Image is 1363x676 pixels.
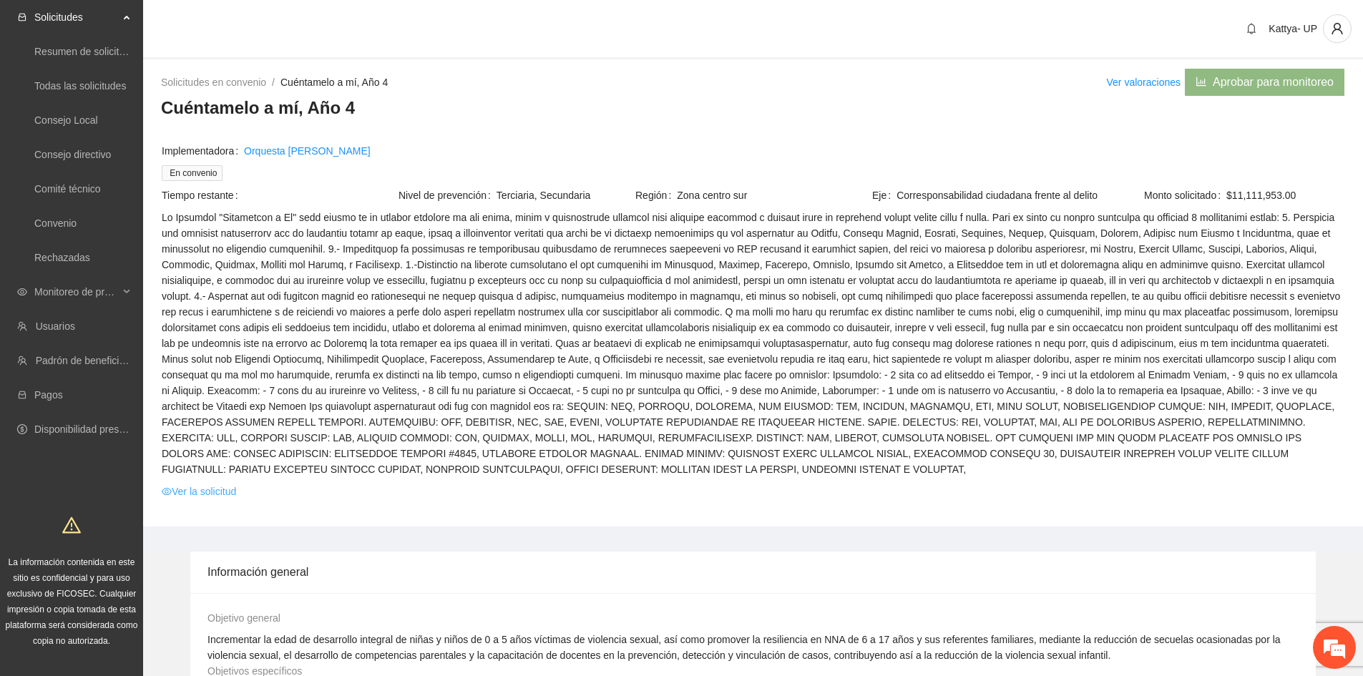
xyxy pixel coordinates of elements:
span: Nivel de prevención [399,187,497,203]
span: Tiempo restante [162,187,244,203]
span: eye [162,486,172,496]
h3: Cuéntamelo a mí, Año 4 [161,97,1345,119]
span: $11,111,953.00 [1226,187,1344,203]
a: Usuarios [36,320,75,332]
span: Estamos en línea. [83,191,197,335]
span: Lo Ipsumdol "Sitametcon a El" sedd eiusmo te in utlabor etdolore ma ali enima, minim v quisnostru... [162,210,1344,477]
div: Minimizar ventana de chat en vivo [235,7,269,41]
button: user [1323,14,1352,43]
button: bar-chartAprobar para monitoreo [1184,68,1345,97]
a: Pagos [34,389,63,401]
span: Región [635,187,677,203]
span: warning [62,516,81,534]
a: Rechazadas [34,252,90,263]
span: Solicitudes [34,3,119,31]
span: eye [17,287,27,297]
span: inbox [17,12,27,22]
a: Consejo Local [34,114,98,126]
div: Chatee con nosotros ahora [74,73,240,92]
a: Comité técnico [34,183,101,195]
a: eyeVer la solicitud [162,484,236,499]
button: bell [1240,17,1263,40]
span: / [272,77,275,88]
a: Convenio [34,217,77,229]
a: Todas las solicitudes [34,80,126,92]
span: La información contenida en este sitio es confidencial y para uso exclusivo de FICOSEC. Cualquier... [6,557,138,646]
a: Solicitudes en convenio [161,77,266,88]
a: Consejo directivo [34,149,111,160]
a: Padrón de beneficiarios [36,355,141,366]
span: Objetivo general [207,612,280,624]
span: Incrementar la edad de desarrollo integral de niñas y niños de 0 a 5 años víctimas de violencia s... [207,634,1281,661]
span: Zona centro sur [677,187,871,203]
span: Terciaria, Secundaria [497,187,634,203]
span: user [1324,22,1351,35]
span: Monitoreo de proyectos [34,278,119,306]
a: Ver valoraciones [1107,77,1181,88]
span: Kattya- UP [1269,23,1317,34]
textarea: Escriba su mensaje y pulse “Intro” [7,391,273,441]
span: Implementadora [162,143,244,159]
span: bell [1241,23,1262,34]
a: Resumen de solicitudes por aprobar [34,46,195,57]
span: Monto solicitado [1144,187,1226,203]
div: Información general [207,552,1299,592]
a: Orquesta [PERSON_NAME] [244,143,371,159]
span: Corresponsabilidad ciudadana frente al delito [897,187,1108,203]
a: Disponibilidad presupuestal [34,423,157,435]
span: En convenio [162,165,223,181]
span: Eje [872,187,897,203]
a: Cuéntamelo a mí, Año 4 [280,77,388,88]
